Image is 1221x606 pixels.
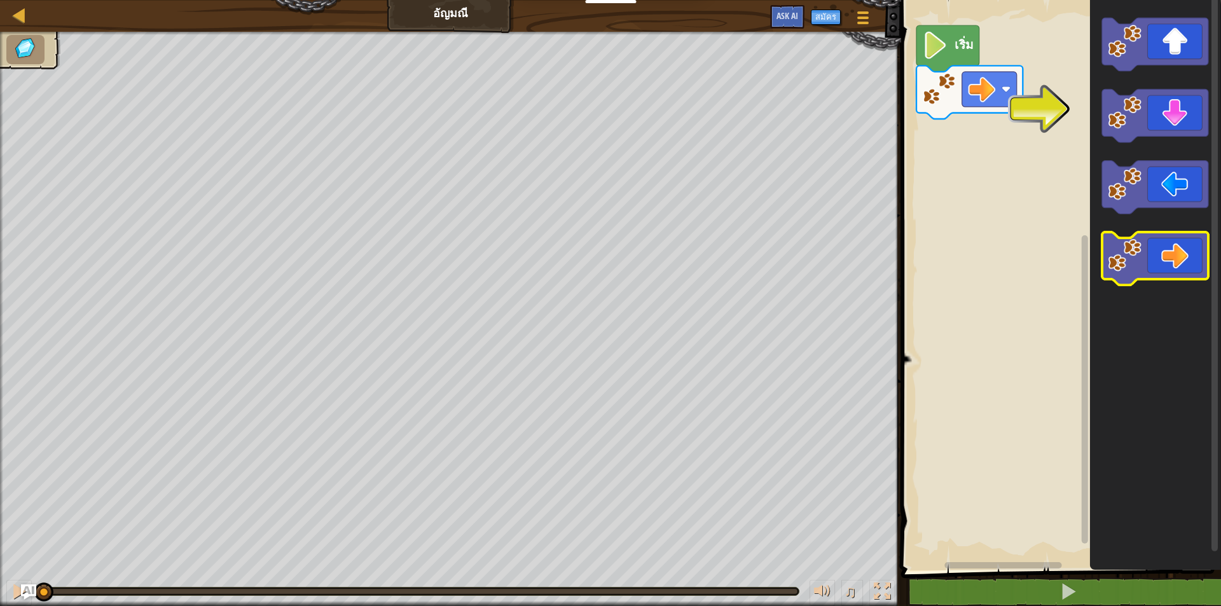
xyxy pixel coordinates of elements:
[811,10,841,25] button: สมัคร
[954,36,973,53] text: เริ่ม
[841,580,863,606] button: ♫
[847,5,879,35] button: แสดงเมนูเกมส์
[810,580,835,606] button: ปรับระดับเสียง
[776,10,798,22] span: Ask AI
[844,582,857,601] span: ♫
[6,580,32,606] button: Ctrl + P: Pause
[869,580,895,606] button: สลับเป็นเต็มจอ
[21,584,36,600] button: Ask AI
[6,35,45,64] li: เก็บอัญมณี
[770,5,804,29] button: Ask AI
